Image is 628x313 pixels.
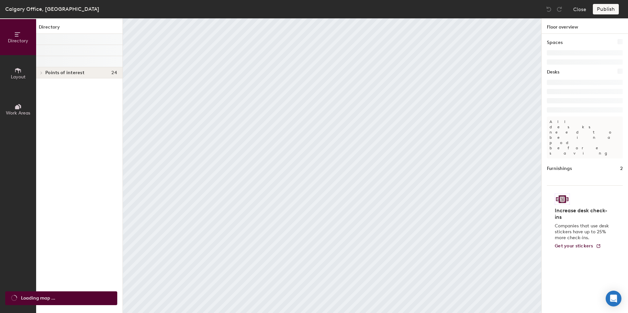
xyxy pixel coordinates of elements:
p: Companies that use desk stickers have up to 25% more check-ins. [555,223,611,241]
span: Get your stickers [555,243,593,249]
h1: 2 [620,165,623,172]
span: Layout [11,74,26,80]
img: Sticker logo [555,194,570,205]
span: 24 [111,70,117,75]
p: All desks need to be in a pod before saving [547,116,623,158]
img: Redo [556,6,563,12]
canvas: Map [123,18,541,313]
h1: Furnishings [547,165,572,172]
span: Directory [8,38,28,44]
div: Calgary Office, [GEOGRAPHIC_DATA] [5,5,99,13]
button: Close [573,4,586,14]
span: Loading map ... [21,295,55,302]
h1: Directory [36,24,123,34]
div: Open Intercom Messenger [606,291,621,306]
h4: Increase desk check-ins [555,207,611,220]
img: Undo [546,6,552,12]
h1: Desks [547,69,559,76]
span: Points of interest [45,70,84,75]
a: Get your stickers [555,243,601,249]
span: Work Areas [6,110,30,116]
h1: Spaces [547,39,563,46]
h1: Floor overview [542,18,628,34]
